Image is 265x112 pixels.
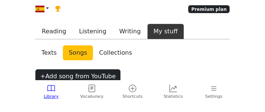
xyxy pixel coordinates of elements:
a: Premium plan [188,4,230,13]
a: Songs [63,45,93,60]
button: +Add song from YouTube [35,69,120,84]
span: Statistics [163,94,183,100]
span: Settings [205,94,222,100]
a: Library [31,82,72,103]
button: Reading [35,24,73,39]
button: My stuff [147,24,184,39]
a: Shortcuts [119,82,145,103]
a: Vocabulary [72,82,112,103]
a: Texts [35,45,63,60]
a: Settings [193,82,234,103]
span: Vocabulary [80,94,104,100]
button: Writing [113,24,147,39]
a: Statistics [153,82,193,103]
a: Collections [93,45,138,60]
img: es.svg [35,4,44,13]
a: +Add song from YouTube [35,71,123,78]
span: Premium plan [188,5,230,13]
span: Shortcuts [122,94,142,100]
button: Listening [73,24,113,39]
span: Library [44,94,58,100]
